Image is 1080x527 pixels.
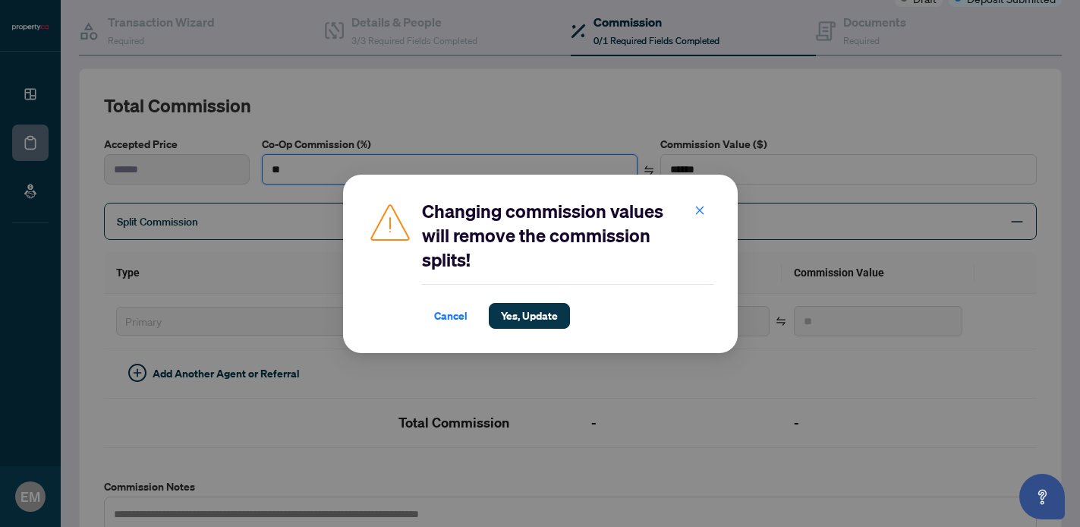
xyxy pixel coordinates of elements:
[434,304,468,328] span: Cancel
[489,303,570,329] button: Yes, Update
[422,199,713,272] h2: Changing commission values will remove the commission splits!
[501,304,558,328] span: Yes, Update
[1019,474,1065,519] button: Open asap
[694,204,705,215] span: close
[422,303,480,329] button: Cancel
[367,199,413,245] img: Caution Icon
